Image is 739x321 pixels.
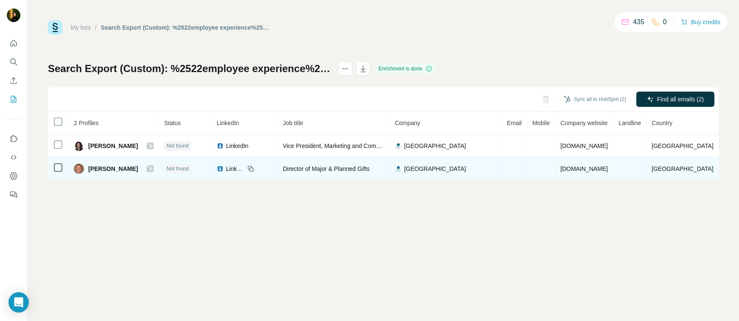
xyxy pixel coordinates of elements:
[7,8,20,22] img: Avatar
[339,62,352,75] button: actions
[652,165,714,172] span: [GEOGRAPHIC_DATA]
[395,142,402,149] img: company-logo
[283,165,370,172] span: Director of Major & Planned Gifts
[283,120,303,126] span: Job title
[7,131,20,146] button: Use Surfe on LinkedIn
[657,95,704,103] span: Find all emails (2)
[88,165,138,173] span: [PERSON_NAME]
[560,120,607,126] span: Company website
[636,92,714,107] button: Find all emails (2)
[404,142,466,150] span: [GEOGRAPHIC_DATA]
[7,150,20,165] button: Use Surfe API
[652,142,714,149] span: [GEOGRAPHIC_DATA]
[7,168,20,184] button: Dashboard
[652,120,672,126] span: Country
[7,92,20,107] button: My lists
[48,62,331,75] h1: Search Export (Custom): %2522employee experience%2522 OR %2522workplace experience%2522 OR %2522e...
[395,165,402,172] img: company-logo
[619,120,641,126] span: Landline
[71,24,91,31] a: My lists
[74,164,84,174] img: Avatar
[681,16,720,28] button: Buy credits
[48,20,62,35] img: Surfe Logo
[101,23,269,32] div: Search Export (Custom): %2522employee experience%2522 OR %2522workplace experience%2522 OR %2522e...
[164,120,181,126] span: Status
[167,165,189,173] span: Not found
[88,142,138,150] span: [PERSON_NAME]
[283,142,408,149] span: Vice President, Marketing and Communications
[560,165,608,172] span: [DOMAIN_NAME]
[95,23,97,32] li: /
[167,142,189,150] span: Not found
[217,120,239,126] span: LinkedIn
[7,54,20,70] button: Search
[217,165,224,172] img: LinkedIn logo
[74,141,84,151] img: Avatar
[663,17,667,27] p: 0
[507,120,522,126] span: Email
[7,36,20,51] button: Quick start
[532,120,550,126] span: Mobile
[633,17,644,27] p: 435
[560,142,608,149] span: [DOMAIN_NAME]
[7,73,20,88] button: Enrich CSV
[217,142,224,149] img: LinkedIn logo
[404,165,466,173] span: [GEOGRAPHIC_DATA]
[226,165,245,173] span: LinkedIn
[376,64,435,74] div: Enrichment is done
[226,142,249,150] span: LinkedIn
[74,120,98,126] span: 2 Profiles
[395,120,420,126] span: Company
[558,93,632,106] button: Sync all to HubSpot (2)
[7,187,20,202] button: Feedback
[8,292,29,313] div: Open Intercom Messenger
